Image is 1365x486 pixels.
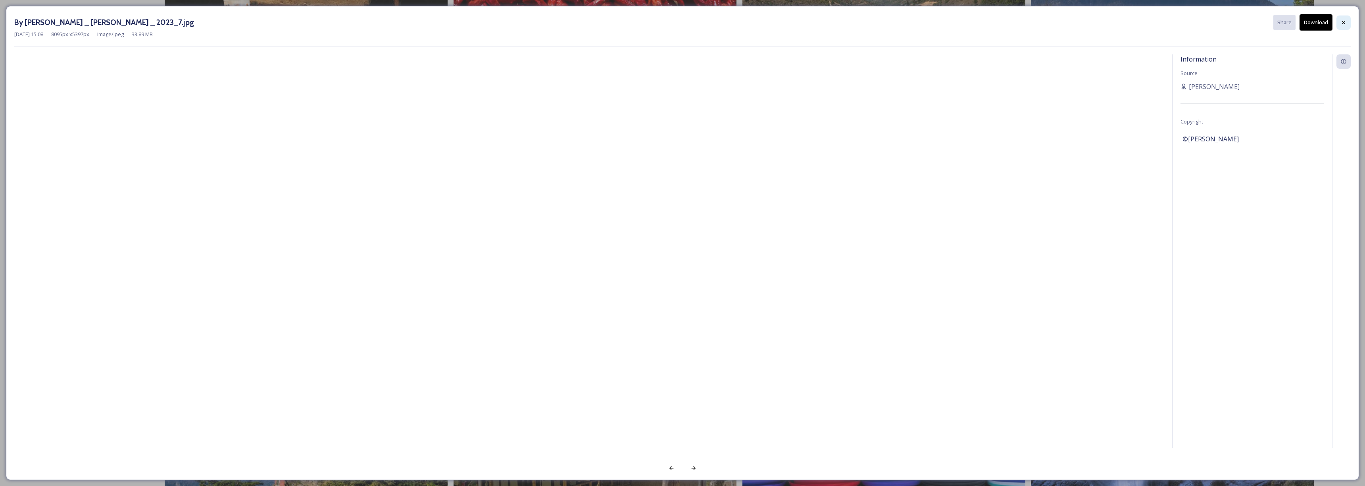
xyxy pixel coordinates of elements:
[97,31,124,38] span: image/jpeg
[1300,14,1332,31] button: Download
[14,31,43,38] span: [DATE] 15:08
[1182,134,1239,144] span: ©[PERSON_NAME]
[1180,69,1198,77] span: Source
[51,31,89,38] span: 8095 px x 5397 px
[1180,118,1203,125] span: Copyright
[132,31,153,38] span: 33.89 MB
[1273,15,1296,30] button: Share
[1180,55,1217,64] span: Information
[1189,82,1240,91] span: [PERSON_NAME]
[14,17,194,28] h3: By [PERSON_NAME] _ [PERSON_NAME] _ 2023_7.jpg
